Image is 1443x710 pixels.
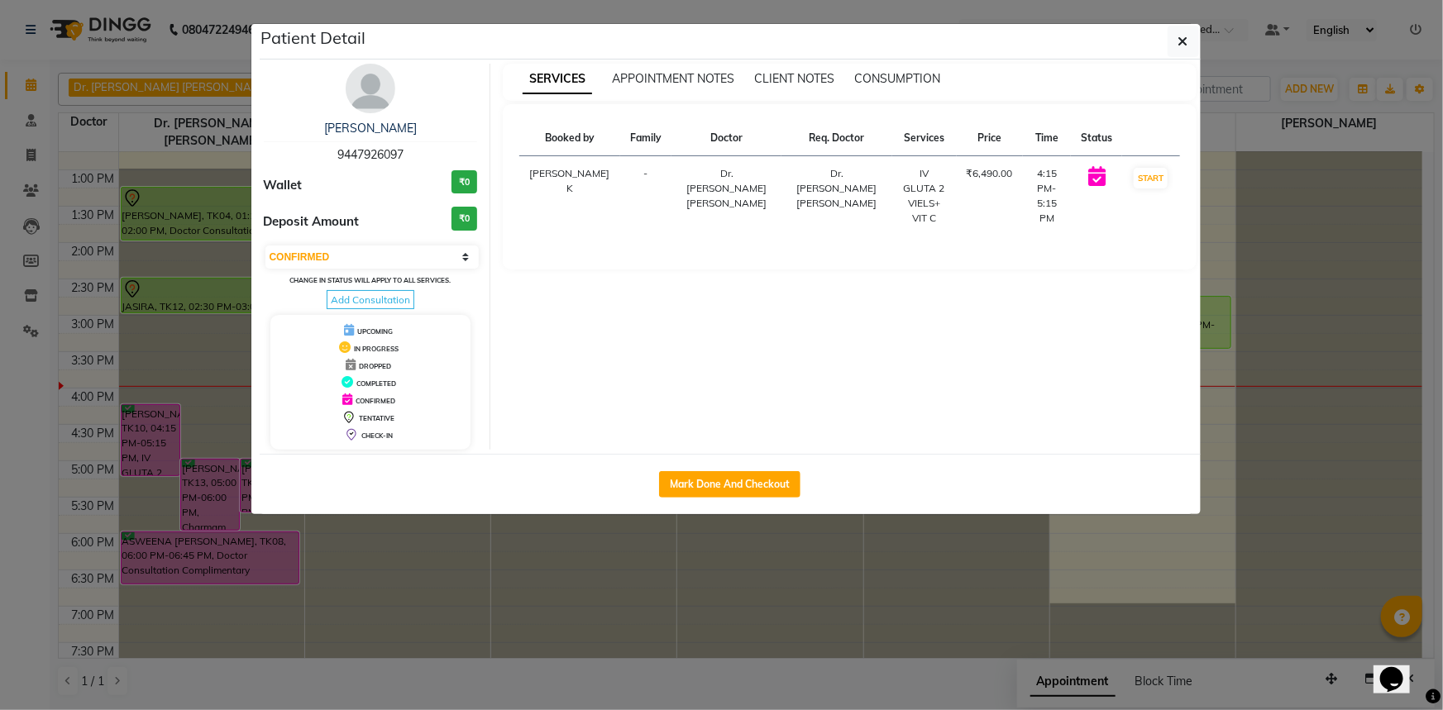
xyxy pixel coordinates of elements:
th: Status [1071,121,1122,156]
span: Add Consultation [327,290,414,309]
span: IN PROGRESS [354,345,399,353]
td: 4:15 PM-5:15 PM [1023,156,1072,236]
button: Mark Done And Checkout [659,471,800,498]
span: Wallet [264,176,303,195]
span: CONFIRMED [356,397,395,405]
h5: Patient Detail [261,26,366,50]
iframe: chat widget [1374,644,1426,693]
span: SERVICES [523,64,592,94]
td: [PERSON_NAME] K [519,156,620,236]
span: CLIENT NOTES [754,71,834,86]
span: COMPLETED [356,379,396,388]
span: UPCOMING [357,327,393,336]
span: DROPPED [359,362,391,370]
th: Family [620,121,671,156]
th: Time [1023,121,1072,156]
span: APPOINTMENT NOTES [612,71,734,86]
div: ₹6,490.00 [967,166,1013,181]
h3: ₹0 [452,207,477,231]
th: Doctor [671,121,781,156]
span: 9447926097 [337,147,404,162]
span: CHECK-IN [361,431,393,440]
td: - [620,156,671,236]
th: Price [957,121,1023,156]
span: TENTATIVE [359,414,394,422]
small: Change in status will apply to all services. [289,276,451,284]
a: [PERSON_NAME] [324,121,417,136]
h3: ₹0 [452,170,477,194]
div: IV GLUTA 2 VIELS+ VIT C [902,166,947,226]
span: CONSUMPTION [854,71,940,86]
span: Dr. [PERSON_NAME] [PERSON_NAME] [797,167,877,209]
th: Services [892,121,957,156]
img: avatar [346,64,395,113]
th: Booked by [519,121,620,156]
span: Deposit Amount [264,212,360,231]
button: START [1134,168,1168,188]
th: Req. Doctor [781,121,891,156]
span: Dr. [PERSON_NAME] [PERSON_NAME] [686,167,767,209]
